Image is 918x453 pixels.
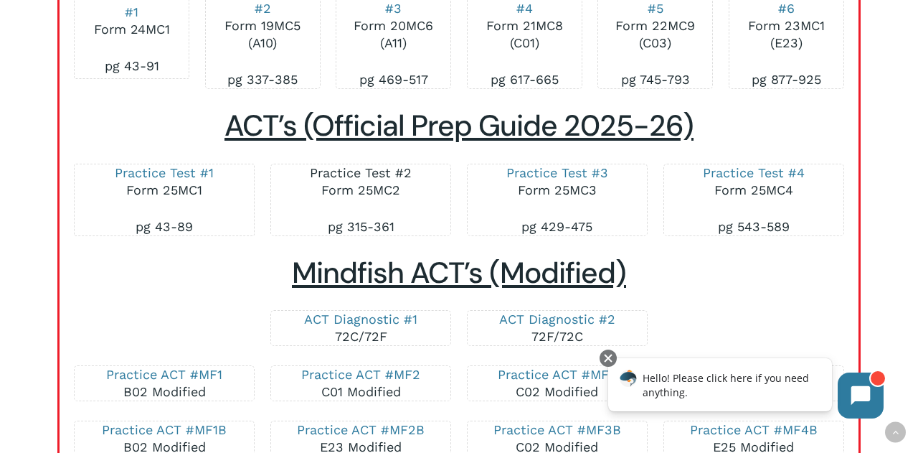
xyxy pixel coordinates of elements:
[690,422,818,437] a: Practice ACT #MF4B
[220,71,306,88] p: pg 337-385
[285,218,436,235] p: pg 315-361
[89,218,240,235] p: pg 43-89
[304,312,417,327] a: ACT Diagnostic #1
[89,57,174,75] p: pg 43-91
[301,367,420,382] a: Practice ACT #MF2
[351,71,436,88] p: pg 469-517
[297,422,425,437] a: Practice ACT #MF2B
[703,165,805,180] a: Practice Test #4
[106,367,222,382] a: Practice ACT #MF1
[292,254,626,292] span: Mindfish ACT’s (Modified)
[612,71,698,88] p: pg 745-793
[482,311,633,345] p: 72F/72C
[89,164,240,218] p: Form 25MC1
[498,367,617,382] a: Practice ACT #MF3
[593,347,898,433] iframe: Chatbot
[285,311,436,345] p: 72C/72F
[678,164,829,218] p: Form 25MC4
[224,107,694,145] span: ACT’s (Official Prep Guide 2025-26)
[499,312,615,327] a: ACT Diagnostic #2
[482,71,567,88] p: pg 617-665
[744,71,829,88] p: pg 877-925
[115,165,214,180] a: Practice Test #1
[285,366,436,401] p: C01 Modified
[102,422,227,437] a: Practice ACT #MF1B
[482,164,633,218] p: Form 25MC3
[506,165,608,180] a: Practice Test #3
[678,218,829,235] p: pg 543-589
[89,366,240,401] p: B02 Modified
[482,366,633,401] p: C02 Modified
[482,218,633,235] p: pg 429-475
[285,164,436,218] p: Form 25MC2
[493,422,621,437] a: Practice ACT #MF3B
[310,165,412,180] a: Practice Test #2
